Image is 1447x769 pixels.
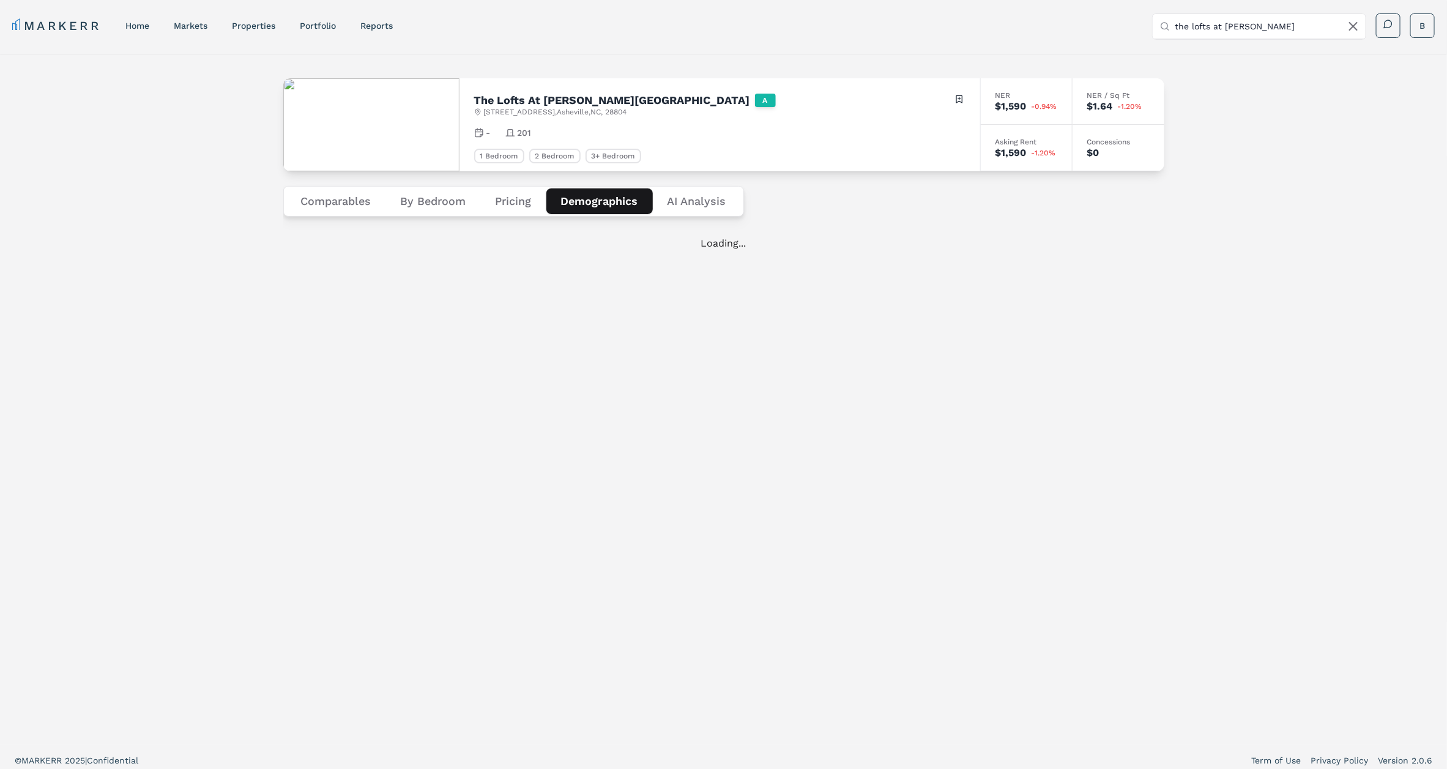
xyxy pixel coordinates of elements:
span: -1.20% [1118,103,1142,110]
a: Version 2.0.6 [1378,754,1432,767]
div: NER / Sq Ft [1087,92,1150,99]
input: Search by MSA, ZIP, Property Name, or Address [1175,14,1358,39]
a: Term of Use [1251,754,1301,767]
a: home [125,21,149,31]
div: 2 Bedroom [529,149,581,163]
div: 1 Bedroom [474,149,524,163]
div: $1,590 [995,102,1027,111]
div: A [755,94,776,107]
h2: The Lofts At [PERSON_NAME][GEOGRAPHIC_DATA] [474,95,750,106]
div: Concessions [1087,138,1150,146]
span: MARKERR [21,756,65,765]
div: NER [995,92,1057,99]
span: B [1420,20,1426,32]
div: 3+ Bedroom [586,149,641,163]
span: [STREET_ADDRESS] , Asheville , NC , 28804 [484,107,627,117]
div: $1.64 [1087,102,1113,111]
a: markets [174,21,207,31]
span: 2025 | [65,756,87,765]
span: 201 [518,127,532,139]
div: Asking Rent [995,138,1057,146]
span: -0.94% [1032,103,1057,110]
a: Portfolio [300,21,336,31]
span: © [15,756,21,765]
button: By Bedroom [386,188,481,214]
button: Pricing [481,188,546,214]
div: Loading... [283,236,1164,251]
a: Privacy Policy [1311,754,1368,767]
a: properties [232,21,275,31]
button: Comparables [286,188,386,214]
span: Confidential [87,756,138,765]
div: $1,590 [995,148,1027,158]
div: $0 [1087,148,1099,158]
span: -1.20% [1032,149,1056,157]
button: AI Analysis [653,188,741,214]
button: Demographics [546,188,653,214]
span: - [486,127,491,139]
a: MARKERR [12,17,101,34]
button: B [1410,13,1435,38]
a: reports [360,21,393,31]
